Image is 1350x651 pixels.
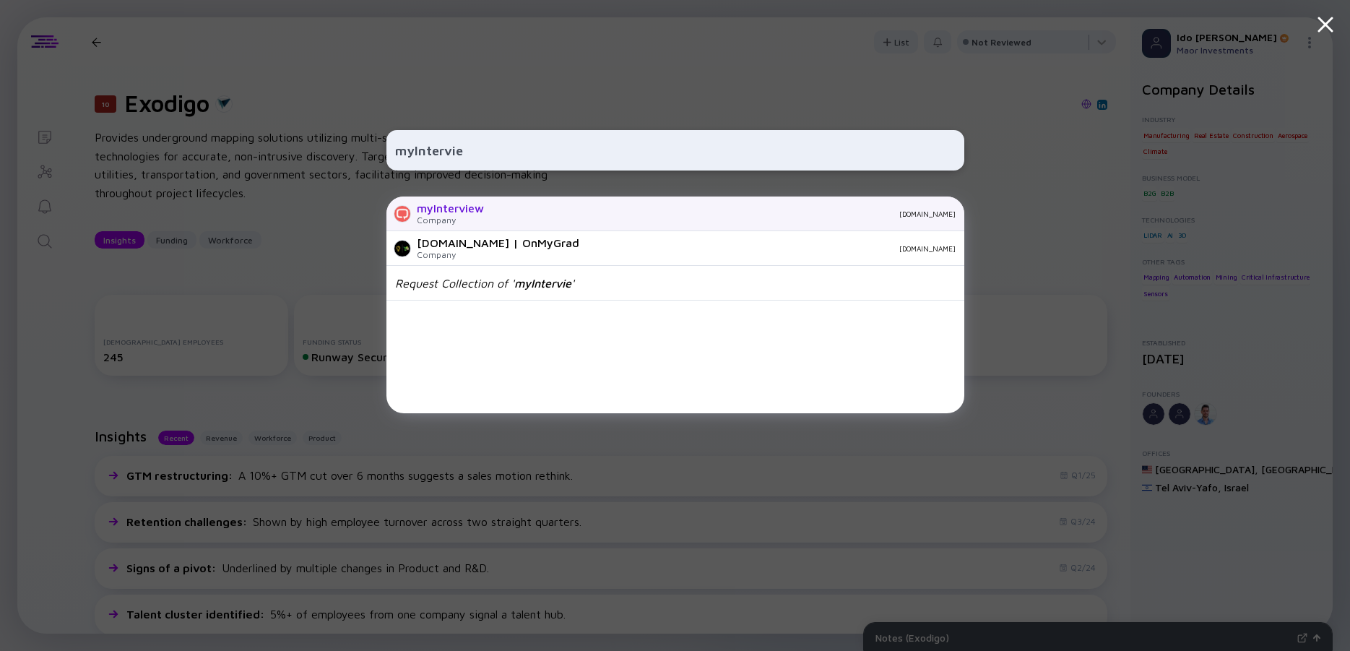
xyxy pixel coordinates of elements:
div: Company [417,249,579,260]
div: Company [417,215,484,225]
div: [DOMAIN_NAME] [591,244,956,253]
div: myInterview [417,202,484,215]
div: [DOMAIN_NAME] | OnMyGrad [417,236,579,249]
div: Request Collection of ' ' [395,277,574,290]
div: [DOMAIN_NAME] [496,210,956,218]
span: myIntervie [514,277,571,290]
input: Search Company or Investor... [395,137,956,163]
